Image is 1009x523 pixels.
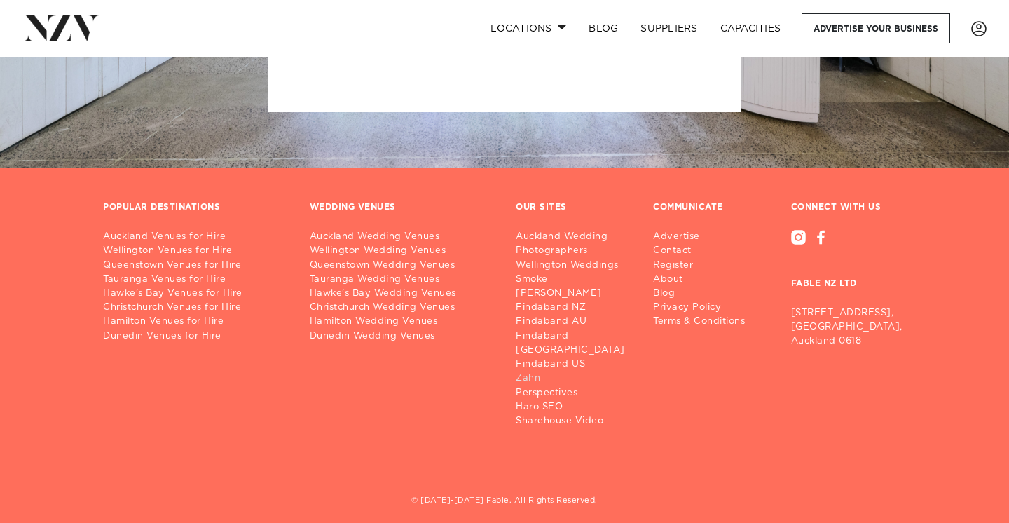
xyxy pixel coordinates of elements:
[22,15,99,41] img: nzv-logo.png
[516,273,636,287] a: Smoke
[791,202,906,213] h3: CONNECT WITH US
[791,306,906,348] p: [STREET_ADDRESS], [GEOGRAPHIC_DATA], Auckland 0618
[653,301,756,315] a: Privacy Policy
[310,273,494,287] a: Tauranga Wedding Venues
[36,36,154,48] div: Domain: [DOMAIN_NAME]
[653,259,756,273] a: Register
[310,244,494,258] a: Wellington Wedding Venues
[103,244,287,258] a: Wellington Venues for Hire
[653,244,756,258] a: Contact
[629,13,708,43] a: SUPPLIERS
[653,230,756,244] a: Advertise
[155,83,236,92] div: Keywords by Traffic
[310,315,494,329] a: Hamilton Wedding Venues
[516,202,567,213] h3: OUR SITES
[516,301,636,315] a: Findaband NZ
[802,13,950,43] a: Advertise your business
[516,287,636,301] a: [PERSON_NAME]
[516,400,636,414] a: Haro SEO
[516,230,636,258] a: Auckland Wedding Photographers
[516,330,636,358] a: Findaband [GEOGRAPHIC_DATA]
[516,259,636,273] a: Wellington Weddings
[479,13,577,43] a: Locations
[653,273,756,287] a: About
[653,202,723,213] h3: COMMUNICATE
[516,372,636,386] a: Zahn
[310,301,494,315] a: Christchurch Wedding Venues
[53,83,125,92] div: Domain Overview
[516,414,636,428] a: Sharehouse Video
[103,315,287,329] a: Hamilton Venues for Hire
[39,22,69,34] div: v 4.0.25
[38,81,49,93] img: tab_domain_overview_orange.svg
[516,386,636,400] a: Perspectives
[103,230,287,244] a: Auckland Venues for Hire
[516,315,636,329] a: Findaband AU
[139,81,151,93] img: tab_keywords_by_traffic_grey.svg
[103,202,220,213] h3: POPULAR DESTINATIONS
[653,287,756,301] a: Blog
[103,330,287,344] a: Dunedin Venues for Hire
[103,496,906,508] h5: © [DATE]-[DATE] Fable. All Rights Reserved.
[22,22,34,34] img: logo_orange.svg
[577,13,629,43] a: BLOG
[653,315,756,329] a: Terms & Conditions
[103,273,287,287] a: Tauranga Venues for Hire
[310,230,494,244] a: Auckland Wedding Venues
[103,301,287,315] a: Christchurch Venues for Hire
[103,287,287,301] a: Hawke's Bay Venues for Hire
[310,330,494,344] a: Dunedin Wedding Venues
[709,13,792,43] a: Capacities
[310,202,396,213] h3: WEDDING VENUES
[791,245,906,301] h3: FABLE NZ LTD
[310,259,494,273] a: Queenstown Wedding Venues
[516,358,636,372] a: Findaband US
[22,36,34,48] img: website_grey.svg
[310,287,494,301] a: Hawke's Bay Wedding Venues
[103,259,287,273] a: Queenstown Venues for Hire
